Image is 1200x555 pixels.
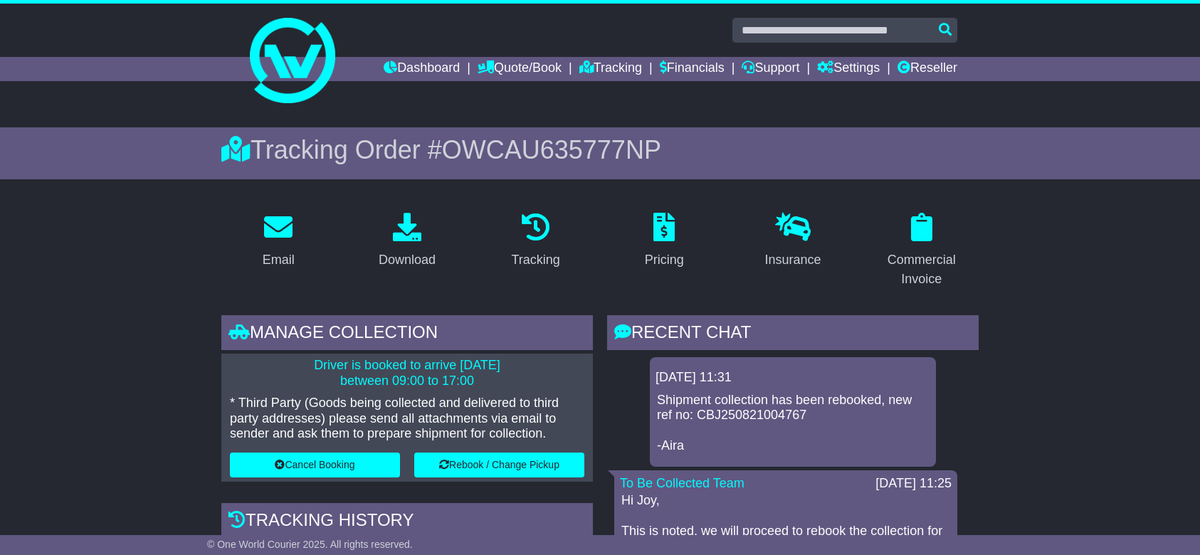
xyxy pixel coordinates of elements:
[512,250,560,270] div: Tracking
[221,315,593,354] div: Manage collection
[502,208,569,275] a: Tracking
[369,208,445,275] a: Download
[755,208,830,275] a: Insurance
[221,503,593,541] div: Tracking history
[660,57,725,81] a: Financials
[579,57,642,81] a: Tracking
[864,208,979,294] a: Commercial Invoice
[742,57,799,81] a: Support
[817,57,880,81] a: Settings
[898,57,957,81] a: Reseller
[230,358,584,388] p: Driver is booked to arrive [DATE] between 09:00 to 17:00
[414,453,584,477] button: Rebook / Change Pickup
[230,396,584,442] p: * Third Party (Goods being collected and delivered to third party addresses) please send all atta...
[607,315,979,354] div: RECENT CHAT
[764,250,821,270] div: Insurance
[253,208,304,275] a: Email
[645,250,684,270] div: Pricing
[873,250,969,289] div: Commercial Invoice
[478,57,562,81] a: Quote/Book
[657,393,929,454] p: Shipment collection has been rebooked, new ref no: CBJ250821004767 -Aira
[263,250,295,270] div: Email
[379,250,436,270] div: Download
[875,476,952,492] div: [DATE] 11:25
[636,208,693,275] a: Pricing
[442,135,661,164] span: OWCAU635777NP
[384,57,460,81] a: Dashboard
[207,539,413,550] span: © One World Courier 2025. All rights reserved.
[230,453,400,477] button: Cancel Booking
[656,370,930,386] div: [DATE] 11:31
[620,476,744,490] a: To Be Collected Team
[221,134,979,165] div: Tracking Order #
